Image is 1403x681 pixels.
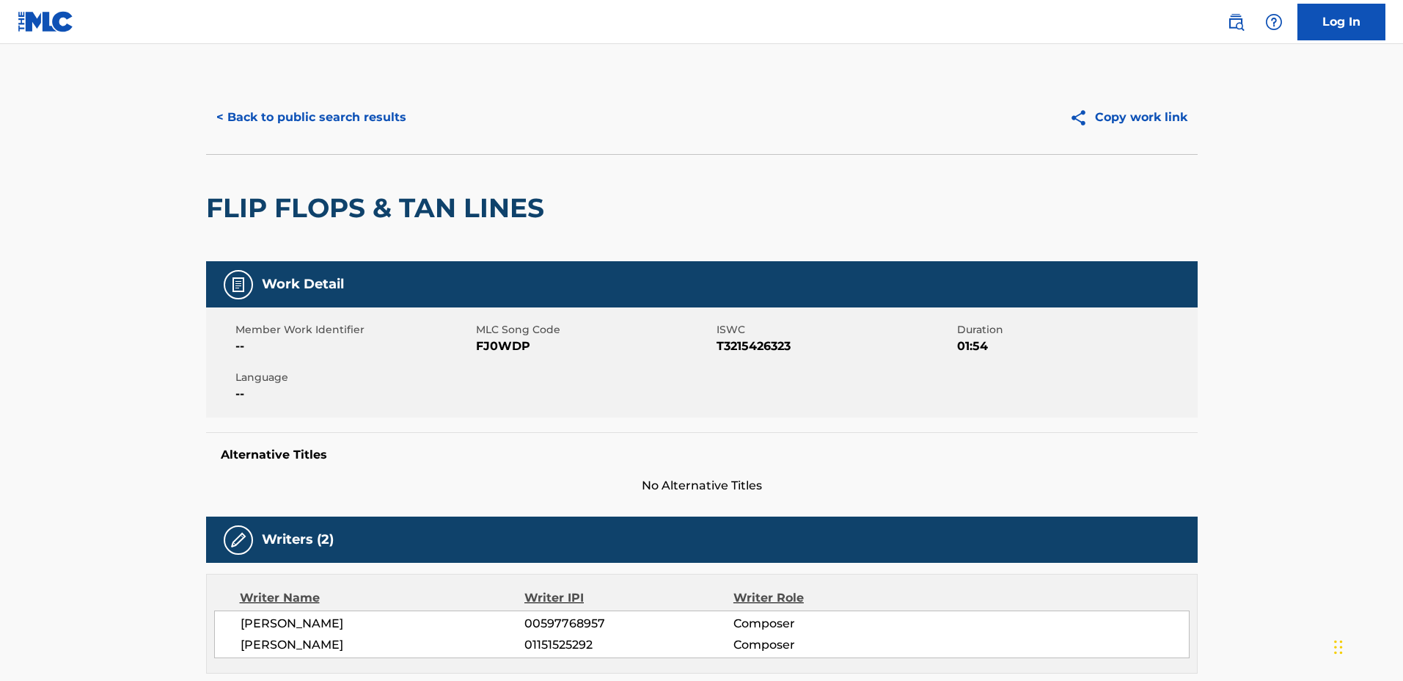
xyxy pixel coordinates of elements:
[733,589,923,607] div: Writer Role
[1069,109,1095,127] img: Copy work link
[1221,7,1250,37] a: Public Search
[524,636,733,654] span: 01151525292
[240,589,525,607] div: Writer Name
[1334,625,1343,669] div: Drag
[1227,13,1245,31] img: search
[717,322,953,338] span: ISWC
[235,385,472,403] span: --
[957,338,1194,355] span: 01:54
[476,322,713,338] span: MLC Song Code
[1059,99,1198,136] button: Copy work link
[476,338,713,355] span: FJ0WDP
[524,615,733,633] span: 00597768957
[230,276,247,294] img: Work Detail
[733,636,923,654] span: Composer
[1265,13,1283,31] img: help
[221,448,1183,462] h5: Alternative Titles
[230,531,247,549] img: Writers
[241,615,525,633] span: [PERSON_NAME]
[262,276,344,293] h5: Work Detail
[235,338,472,355] span: --
[18,11,74,32] img: MLC Logo
[235,370,472,385] span: Language
[717,338,953,355] span: T3215426323
[1330,611,1403,681] iframe: Chat Widget
[524,589,733,607] div: Writer IPI
[733,615,923,633] span: Composer
[262,531,334,548] h5: Writers (2)
[241,636,525,654] span: [PERSON_NAME]
[206,477,1198,495] span: No Alternative Titles
[235,322,472,338] span: Member Work Identifier
[957,322,1194,338] span: Duration
[206,99,417,136] button: < Back to public search results
[206,192,552,225] h2: FLIP FLOPS & TAN LINES
[1297,4,1385,40] a: Log In
[1259,7,1289,37] div: Help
